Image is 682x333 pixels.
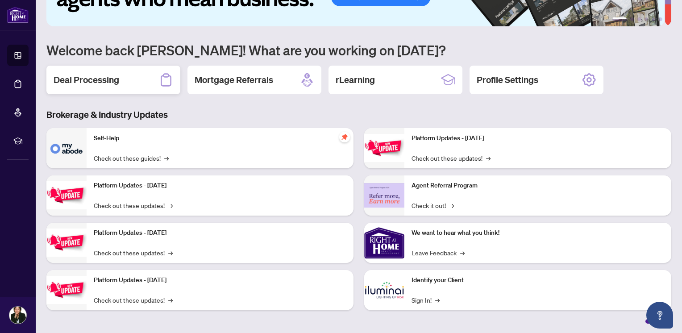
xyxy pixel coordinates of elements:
[168,200,173,210] span: →
[94,200,173,210] a: Check out these updates!→
[630,17,634,21] button: 2
[94,181,346,191] p: Platform Updates - [DATE]
[94,153,169,163] a: Check out these guides!→
[412,228,664,238] p: We want to hear what you think!
[449,200,454,210] span: →
[46,128,87,168] img: Self-Help
[486,153,491,163] span: →
[477,74,538,86] h2: Profile Settings
[612,17,627,21] button: 1
[364,223,404,263] img: We want to hear what you think!
[54,74,119,86] h2: Deal Processing
[46,276,87,304] img: Platform Updates - July 8, 2025
[94,133,346,143] p: Self-Help
[46,42,671,58] h1: Welcome back [PERSON_NAME]! What are you working on [DATE]?
[7,7,29,23] img: logo
[168,295,173,305] span: →
[659,17,662,21] button: 6
[412,153,491,163] a: Check out these updates!→
[168,248,173,258] span: →
[646,302,673,329] button: Open asap
[412,275,664,285] p: Identify your Client
[364,270,404,310] img: Identify your Client
[364,183,404,208] img: Agent Referral Program
[164,153,169,163] span: →
[46,229,87,257] img: Platform Updates - July 21, 2025
[412,133,664,143] p: Platform Updates - [DATE]
[94,295,173,305] a: Check out these updates!→
[46,181,87,209] img: Platform Updates - September 16, 2025
[339,132,350,142] span: pushpin
[336,74,375,86] h2: rLearning
[412,200,454,210] a: Check it out!→
[412,295,440,305] a: Sign In!→
[412,181,664,191] p: Agent Referral Program
[94,248,173,258] a: Check out these updates!→
[652,17,655,21] button: 5
[460,248,465,258] span: →
[412,248,465,258] a: Leave Feedback→
[364,134,404,162] img: Platform Updates - June 23, 2025
[195,74,273,86] h2: Mortgage Referrals
[94,228,346,238] p: Platform Updates - [DATE]
[637,17,641,21] button: 3
[9,307,26,324] img: Profile Icon
[94,275,346,285] p: Platform Updates - [DATE]
[435,295,440,305] span: →
[645,17,648,21] button: 4
[46,108,671,121] h3: Brokerage & Industry Updates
